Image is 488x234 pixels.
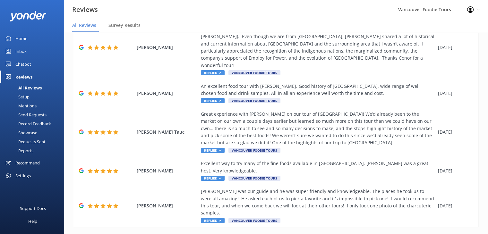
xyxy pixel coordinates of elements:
[10,11,47,21] img: yonder-white-logo.png
[4,128,37,137] div: Showcase
[15,45,27,58] div: Inbox
[137,90,198,97] span: [PERSON_NAME]
[228,148,280,153] span: Vancouver Foodie Tours
[4,83,64,92] a: All Reviews
[201,83,435,97] div: An excellent food tour with [PERSON_NAME]. Good history of [GEOGRAPHIC_DATA], wide range of well ...
[137,167,198,174] span: [PERSON_NAME]
[4,119,51,128] div: Record Feedback
[228,70,280,75] span: Vancouver Foodie Tours
[72,4,98,15] h3: Reviews
[438,44,470,51] div: [DATE]
[438,167,470,174] div: [DATE]
[4,119,64,128] a: Record Feedback
[201,98,225,103] span: Replied
[201,111,435,146] div: Great experience with [PERSON_NAME] on our tour of [GEOGRAPHIC_DATA]! We’d already been to the ma...
[201,176,225,181] span: Replied
[228,176,280,181] span: Vancouver Foodie Tours
[4,146,33,155] div: Reports
[108,22,141,29] span: Survey Results
[4,92,30,101] div: Setup
[4,101,37,110] div: Mentions
[4,92,64,101] a: Setup
[137,44,198,51] span: [PERSON_NAME]
[15,32,27,45] div: Home
[4,146,64,155] a: Reports
[15,156,40,169] div: Recommend
[4,110,47,119] div: Send Requests
[15,71,32,83] div: Reviews
[201,70,225,75] span: Replied
[228,218,280,223] span: Vancouver Foodie Tours
[201,188,435,217] div: [PERSON_NAME] was our guide and he was super friendly and knowledgeable. The places he took us to...
[4,137,64,146] a: Requests Sent
[28,215,37,228] div: Help
[201,148,225,153] span: Replied
[228,98,280,103] span: Vancouver Foodie Tours
[20,202,46,215] div: Support Docs
[4,137,46,146] div: Requests Sent
[137,202,198,209] span: [PERSON_NAME]
[201,218,225,223] span: Replied
[201,160,435,174] div: Excellent way to try many of the fine foods available in [GEOGRAPHIC_DATA]. [PERSON_NAME] was a g...
[201,19,435,69] div: We thoroughly enjoyed our Gastronomic Gastown Tour with Conor. The food was delicious and the sta...
[137,129,198,136] span: [PERSON_NAME] Tauc
[438,202,470,209] div: [DATE]
[4,128,64,137] a: Showcase
[15,169,31,182] div: Settings
[438,129,470,136] div: [DATE]
[72,22,96,29] span: All Reviews
[15,58,31,71] div: Chatbot
[4,101,64,110] a: Mentions
[438,90,470,97] div: [DATE]
[4,110,64,119] a: Send Requests
[4,83,42,92] div: All Reviews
